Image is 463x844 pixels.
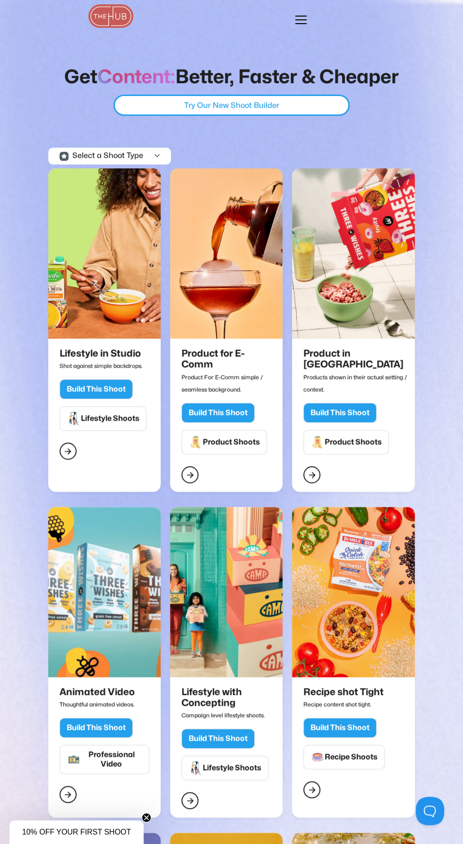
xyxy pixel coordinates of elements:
img: Recipe Shoots [310,750,325,764]
img: Product in Situ [292,168,415,339]
a: Try Our New Shoot Builder [113,95,350,116]
h2: Lifestyle with Concepting [181,687,271,709]
div:  [64,788,71,800]
strong: Better, Faster & Cheaper [175,68,399,87]
img: Lifestyle Shoots [67,411,81,426]
h2: Animated Video [60,687,135,697]
button: Close teaser [142,813,151,822]
div:  [309,469,316,481]
div: Select a Shoot Type [72,152,143,160]
img: Animated Video [48,507,161,677]
strong: Get [64,68,97,87]
div: Build This Shoot [67,384,126,394]
iframe: Toggle Customer Support [416,797,444,825]
div:  [309,783,316,796]
a: Product in Situ [292,168,415,348]
div: Lifestyle Shoots [81,414,139,423]
a: Lifestyle with Concepting [170,507,283,687]
a: Build This Shoot [303,400,377,423]
p: Shot against simple backdrops. [60,359,145,372]
p: Recipe content shot tight. [303,697,388,711]
a: Build This Shoot [303,715,377,738]
img: Lifestyle Shoots [189,761,203,775]
div: Build This Shoot [189,408,248,418]
a:  [60,786,77,803]
a: Recipe shot Tight [292,507,415,687]
a:  [181,466,198,483]
img: Lifestyle in Studio [48,168,161,339]
h2: Recipe shot Tight [303,687,384,697]
p: Product For E-Comm simple / seamless background. [181,370,275,396]
a:  [181,792,198,809]
div: 10% OFF YOUR FIRST SHOOTClose teaser [9,820,144,844]
img: Product Shoots [310,435,325,449]
p: Campaign level lifestyle shoots. [181,708,275,722]
h2: Lifestyle in Studio [60,348,141,359]
img: Lifestyle with Concepting [170,507,283,677]
a:  [60,443,77,460]
div:  [186,469,193,481]
div: Build This Shoot [310,723,369,732]
strong: Content [97,68,171,87]
div: menu [299,9,307,31]
a:  [303,781,320,798]
img: Product for E-Comm [170,168,283,339]
a: Animated Video [48,507,161,687]
div: Build This Shoot [189,734,248,743]
a: Build This Shoot [181,726,255,748]
img: Product Shoots [189,435,203,449]
img: Recipe shot Tight [292,507,415,677]
div:  [154,152,161,160]
strong: : [171,68,175,87]
h2: Product for E-Comm [181,348,271,370]
a: Build This Shoot [60,715,133,738]
div: Lifestyle Shoots [203,763,261,773]
a: Lifestyle in Studio [48,168,161,348]
div: Product Shoots [203,437,260,447]
a: Build This Shoot [181,400,255,423]
p: Products shown in their actual setting / context. [303,370,408,396]
div: Try Our New Shoot Builder [184,99,279,112]
img: Professional Video [67,752,81,766]
a:  [303,466,320,483]
h2: Product in [GEOGRAPHIC_DATA] [303,348,403,370]
div: Recipe Shoots [325,752,377,762]
img: Icon Select Category - Localfinder X Webflow Template [60,152,69,161]
div: Icon Select Category - Localfinder X Webflow TemplateSelect a Shoot Type [49,148,171,164]
div: Professional Video [81,750,142,769]
div:  [186,794,193,807]
span: 10% OFF YOUR FIRST SHOOT [22,828,131,836]
p: Thoughtful animated videos. [60,697,139,711]
a: Product for E-Comm [170,168,283,348]
div:  [64,445,71,457]
a: Build This Shoot [60,377,133,399]
div: Build This Shoot [67,723,126,732]
div: Build This Shoot [310,408,369,418]
div: Product Shoots [325,437,382,447]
